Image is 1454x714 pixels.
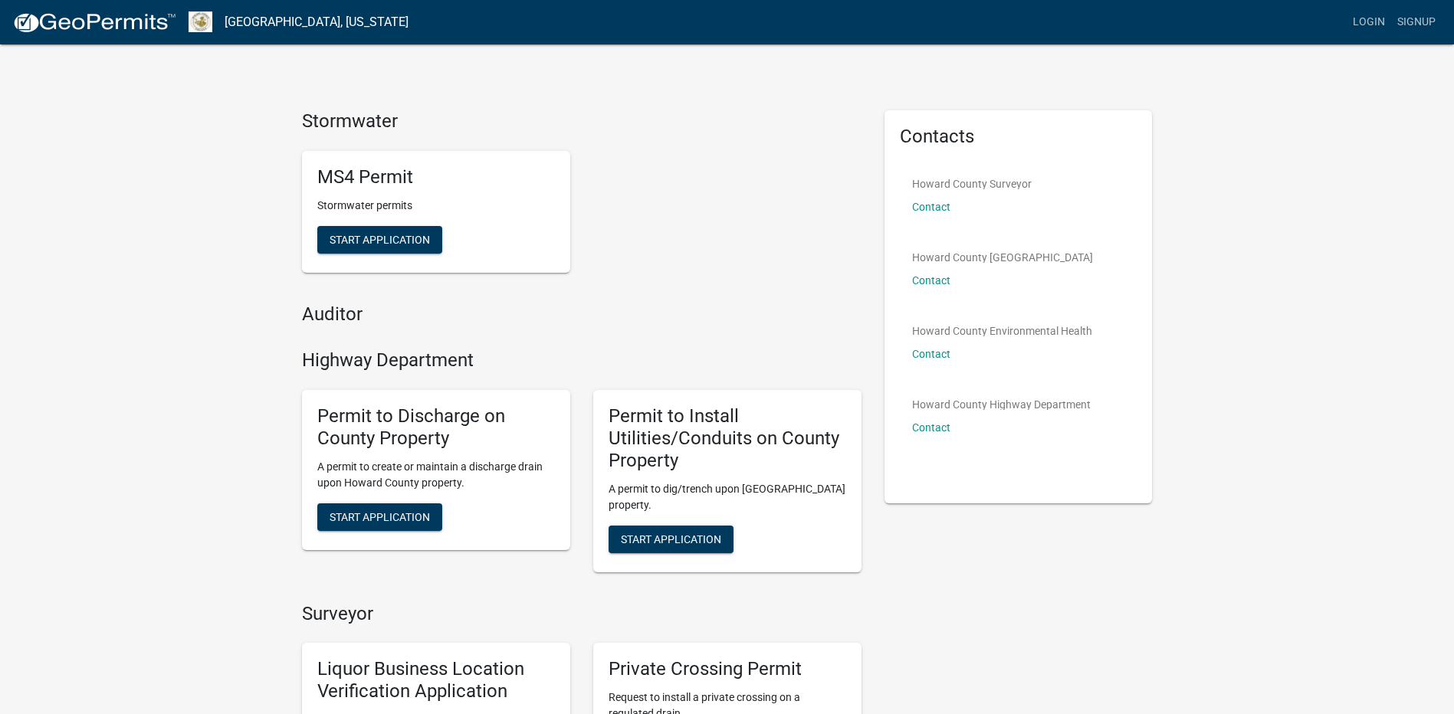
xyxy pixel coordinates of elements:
[1391,8,1442,37] a: Signup
[302,349,862,372] h4: Highway Department
[189,11,212,32] img: Howard County, Indiana
[912,421,950,434] a: Contact
[912,348,950,360] a: Contact
[912,178,1032,189] p: Howard County Surveyor
[302,603,862,625] h4: Surveyor
[302,303,862,326] h4: Auditor
[912,252,1093,263] p: Howard County [GEOGRAPHIC_DATA]
[317,226,442,254] button: Start Application
[317,658,555,703] h5: Liquor Business Location Verification Application
[912,201,950,213] a: Contact
[621,532,721,545] span: Start Application
[912,399,1091,410] p: Howard County Highway Department
[609,405,846,471] h5: Permit to Install Utilities/Conduits on County Property
[330,510,430,522] span: Start Application
[317,405,555,450] h5: Permit to Discharge on County Property
[900,126,1137,148] h5: Contacts
[1347,8,1391,37] a: Login
[330,233,430,245] span: Start Application
[609,481,846,513] p: A permit to dig/trench upon [GEOGRAPHIC_DATA] property.
[609,526,734,553] button: Start Application
[225,9,409,35] a: [GEOGRAPHIC_DATA], [US_STATE]
[317,503,442,531] button: Start Application
[317,459,555,491] p: A permit to create or maintain a discharge drain upon Howard County property.
[317,166,555,188] h5: MS4 Permit
[912,326,1092,336] p: Howard County Environmental Health
[302,110,862,133] h4: Stormwater
[317,198,555,214] p: Stormwater permits
[912,274,950,287] a: Contact
[609,658,846,680] h5: Private Crossing Permit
